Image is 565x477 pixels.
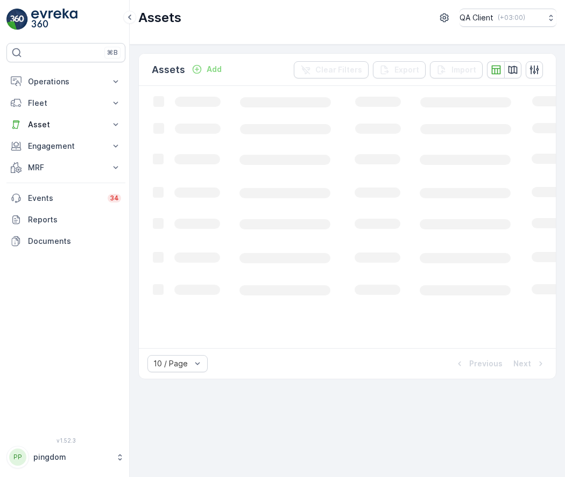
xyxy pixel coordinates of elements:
[31,9,77,30] img: logo_light-DOdMpM7g.png
[28,119,104,130] p: Asset
[498,13,525,22] p: ( +03:00 )
[28,98,104,109] p: Fleet
[460,9,556,27] button: QA Client(+03:00)
[6,71,125,92] button: Operations
[451,64,476,75] p: Import
[6,92,125,114] button: Fleet
[28,236,121,247] p: Documents
[152,62,185,77] p: Assets
[6,135,125,157] button: Engagement
[6,114,125,135] button: Asset
[33,452,110,462] p: pingdom
[469,358,503,369] p: Previous
[138,9,181,26] p: Assets
[512,357,547,370] button: Next
[430,61,483,78] button: Import
[28,141,104,151] p: Engagement
[460,12,493,23] p: QA Client
[6,187,125,209] a: Events34
[513,358,531,369] p: Next
[107,48,118,57] p: ⌘B
[294,61,369,78] button: Clear Filters
[394,64,419,75] p: Export
[6,157,125,178] button: MRF
[187,63,226,76] button: Add
[28,76,104,87] p: Operations
[315,64,362,75] p: Clear Filters
[6,446,125,468] button: PPpingdom
[6,209,125,230] a: Reports
[6,437,125,444] span: v 1.52.3
[6,9,28,30] img: logo
[28,193,101,204] p: Events
[110,194,119,203] p: 34
[28,214,121,225] p: Reports
[28,162,104,173] p: MRF
[207,64,222,75] p: Add
[373,61,426,78] button: Export
[6,230,125,252] a: Documents
[9,449,26,466] div: PP
[453,357,504,370] button: Previous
